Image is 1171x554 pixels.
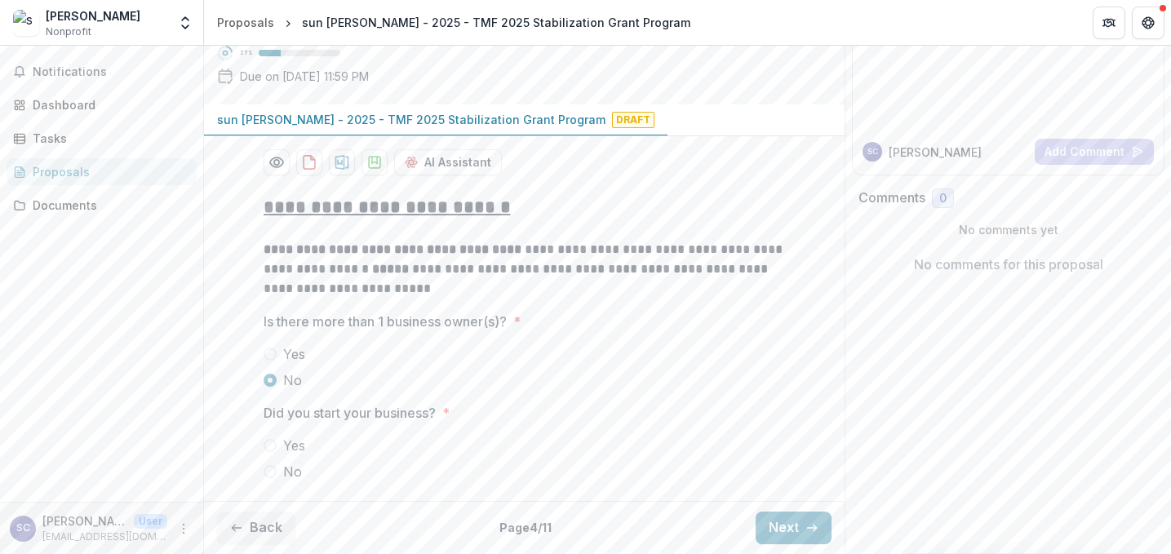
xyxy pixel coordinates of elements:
[134,514,167,529] p: User
[7,125,197,152] a: Tasks
[13,10,39,36] img: sun choi
[499,519,552,536] p: Page 4 / 11
[264,403,436,423] p: Did you start your business?
[362,149,388,175] button: download-proposal
[914,255,1103,274] p: No comments for this proposal
[867,148,878,156] div: Sunhee Choi
[394,149,502,175] button: AI Assistant
[33,65,190,79] span: Notifications
[1035,139,1154,165] button: Add Comment
[1093,7,1125,39] button: Partners
[217,14,274,31] div: Proposals
[939,192,947,206] span: 0
[211,11,697,34] nav: breadcrumb
[46,7,140,24] div: [PERSON_NAME]
[264,312,507,331] p: Is there more than 1 business owner(s)?
[240,68,369,85] p: Due on [DATE] 11:59 PM
[211,11,281,34] a: Proposals
[283,344,305,364] span: Yes
[7,158,197,185] a: Proposals
[889,144,982,161] p: [PERSON_NAME]
[283,370,302,390] span: No
[42,512,127,530] p: [PERSON_NAME]
[42,530,167,544] p: [EMAIL_ADDRESS][DOMAIN_NAME]
[264,149,290,175] button: Preview 09e6cffc-e441-4eb1-a8a3-20b2d2857852-0.pdf
[296,149,322,175] button: download-proposal
[33,96,184,113] div: Dashboard
[46,24,91,39] span: Nonprofit
[858,221,1158,238] p: No comments yet
[858,190,925,206] h2: Comments
[174,7,197,39] button: Open entity switcher
[7,192,197,219] a: Documents
[329,149,355,175] button: download-proposal
[283,462,302,481] span: No
[283,436,305,455] span: Yes
[217,111,605,128] p: sun [PERSON_NAME] - 2025 - TMF 2025 Stabilization Grant Program
[7,91,197,118] a: Dashboard
[16,523,30,534] div: Sunhee Choi
[7,59,197,85] button: Notifications
[1132,7,1164,39] button: Get Help
[756,512,832,544] button: Next
[33,130,184,147] div: Tasks
[240,47,252,59] p: 27 %
[612,112,654,128] span: Draft
[217,512,295,544] button: Back
[33,197,184,214] div: Documents
[174,519,193,538] button: More
[302,14,690,31] div: sun [PERSON_NAME] - 2025 - TMF 2025 Stabilization Grant Program
[33,163,184,180] div: Proposals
